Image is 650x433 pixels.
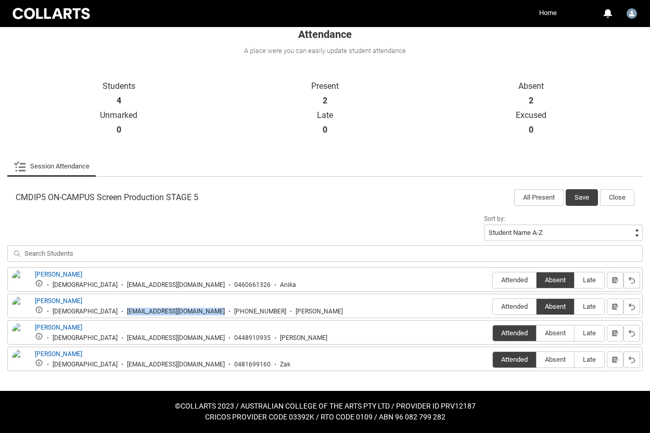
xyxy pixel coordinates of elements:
[537,5,559,21] a: Home
[600,189,634,206] button: Close
[7,156,96,177] li: Session Attendance
[575,356,604,363] span: Late
[624,4,640,21] button: User Profile Eva.Otsing
[537,276,574,284] span: Absent
[280,334,327,342] div: [PERSON_NAME]
[623,298,640,315] button: Reset
[6,46,644,56] div: A place were you can easily update student attendance
[222,110,428,121] p: Late
[53,281,118,289] div: [DEMOGRAPHIC_DATA]
[607,298,623,315] button: Notes
[14,156,90,177] a: Session Attendance
[514,189,564,206] button: All Present
[537,329,574,337] span: Absent
[607,272,623,288] button: Notes
[484,215,505,222] span: Sort by:
[16,110,222,121] p: Unmarked
[127,361,225,369] div: [EMAIL_ADDRESS][DOMAIN_NAME]
[53,308,118,316] div: [DEMOGRAPHIC_DATA]
[493,303,536,310] span: Attended
[493,356,536,363] span: Attended
[428,110,634,121] p: Excused
[296,308,343,316] div: [PERSON_NAME]
[493,276,536,284] span: Attended
[623,325,640,342] button: Reset
[12,323,29,346] img: Nicholas Steain
[575,329,604,337] span: Late
[222,81,428,91] p: Present
[12,296,29,319] img: Jacob Chizik
[234,308,286,316] div: [PHONE_NUMBER]
[323,125,327,135] strong: 0
[234,361,271,369] div: 0481699160
[35,350,82,358] a: [PERSON_NAME]
[298,28,352,41] span: Attendance
[117,125,121,135] strong: 0
[127,308,225,316] div: [EMAIL_ADDRESS][DOMAIN_NAME]
[127,281,225,289] div: [EMAIL_ADDRESS][DOMAIN_NAME]
[607,351,623,368] button: Notes
[234,334,271,342] div: 0448910935
[53,334,118,342] div: [DEMOGRAPHIC_DATA]
[537,356,574,363] span: Absent
[280,361,290,369] div: Zak
[35,271,82,278] a: [PERSON_NAME]
[627,8,637,19] img: Eva.Otsing
[575,276,604,284] span: Late
[53,361,118,369] div: [DEMOGRAPHIC_DATA]
[529,125,533,135] strong: 0
[35,324,82,331] a: [PERSON_NAME]
[7,245,643,262] input: Search Students
[493,329,536,337] span: Attended
[16,192,198,203] span: CMDIP5 ON-CAMPUS Screen Production STAGE 5
[428,81,634,91] p: Absent
[537,303,574,310] span: Absent
[529,96,533,106] strong: 2
[35,297,82,305] a: [PERSON_NAME]
[607,325,623,342] button: Notes
[575,303,604,310] span: Late
[16,81,222,91] p: Students
[623,272,640,288] button: Reset
[623,351,640,368] button: Reset
[117,96,121,106] strong: 4
[323,96,327,106] strong: 2
[566,189,598,206] button: Save
[12,349,29,372] img: Zachary Rhodes
[234,281,271,289] div: 0460661326
[280,281,296,289] div: Anika
[127,334,225,342] div: [EMAIL_ADDRESS][DOMAIN_NAME]
[12,270,29,293] img: Anika Rasing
